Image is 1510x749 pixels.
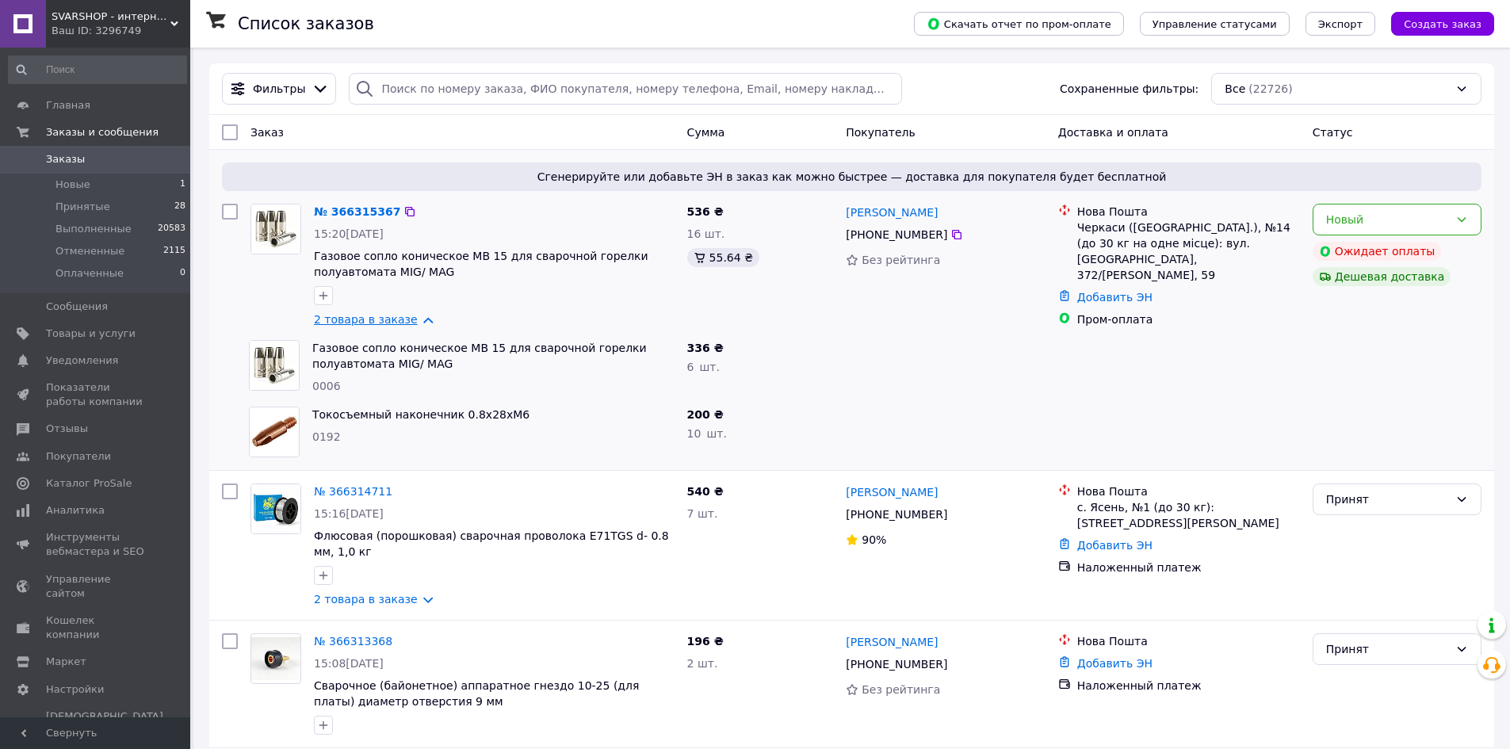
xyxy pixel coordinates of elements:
a: [PERSON_NAME] [846,484,938,500]
img: Фото товару [251,637,300,679]
span: 0192 [312,430,341,443]
span: Сообщения [46,300,108,314]
span: Заказ [250,126,284,139]
a: Добавить ЭН [1077,539,1153,552]
span: Без рейтинга [862,254,940,266]
span: 15:20[DATE] [314,227,384,240]
div: Нова Пошта [1077,483,1300,499]
div: Пром-оплата [1077,311,1300,327]
div: Ожидает оплаты [1313,242,1442,261]
span: 2115 [163,244,185,258]
span: [PHONE_NUMBER] [846,228,947,241]
span: Доставка и оплата [1058,126,1168,139]
a: 2 товара в заказе [314,593,418,606]
span: 6 шт. [687,361,720,373]
span: 536 ₴ [687,205,724,218]
span: SVARSHOP - интернет магазин сварочных комплектующих и расходных материалов . [52,10,170,24]
img: Фото товару [250,407,299,457]
a: № 366314711 [314,485,392,498]
span: Заказы [46,152,85,166]
button: Создать заказ [1391,12,1494,36]
span: 20583 [158,222,185,236]
span: Новые [55,178,90,192]
button: Экспорт [1305,12,1375,36]
img: Фото товару [251,484,300,533]
div: Ваш ID: 3296749 [52,24,190,38]
span: Отзывы [46,422,88,436]
span: Принятые [55,200,110,214]
span: (22726) [1248,82,1292,95]
span: 196 ₴ [687,635,724,648]
span: 336 ₴ [687,342,724,354]
a: Газовое сопло коническое MB 15 для сварочной горелки полуавтомата MIG/ MAG [314,250,648,278]
div: Черкаси ([GEOGRAPHIC_DATA].), №14 (до 30 кг на одне місце): вул. [GEOGRAPHIC_DATA], 372/[PERSON_N... [1077,220,1300,283]
div: Наложенный платеж [1077,560,1300,575]
div: Принят [1326,640,1449,658]
span: Отмененные [55,244,124,258]
span: 10 шт. [687,427,727,440]
span: Оплаченные [55,266,124,281]
a: Добавить ЭН [1077,291,1153,304]
span: Выполненные [55,222,132,236]
span: 0006 [312,380,341,392]
span: Скачать отчет по пром-оплате [927,17,1111,31]
div: Наложенный платеж [1077,678,1300,694]
span: 2 шт. [687,657,718,670]
span: 200 ₴ [687,408,724,421]
span: Управление статусами [1153,18,1277,30]
span: Заказы и сообщения [46,125,159,139]
span: 28 [174,200,185,214]
span: Товары и услуги [46,327,136,341]
span: Фильтры [253,81,305,97]
input: Поиск по номеру заказа, ФИО покупателя, номеру телефона, Email, номеру накладной [349,73,901,105]
span: Уведомления [46,353,118,368]
span: Показатели работы компании [46,380,147,409]
span: Сумма [687,126,725,139]
span: [PHONE_NUMBER] [846,658,947,671]
div: Нова Пошта [1077,633,1300,649]
div: Нова Пошта [1077,204,1300,220]
span: Управление сайтом [46,572,147,601]
a: Фото товару [250,204,301,254]
a: Добавить ЭН [1077,657,1153,670]
span: Аналитика [46,503,105,518]
a: [PERSON_NAME] [846,634,938,650]
h1: Список заказов [238,14,374,33]
span: 15:08[DATE] [314,657,384,670]
span: Каталог ProSale [46,476,132,491]
span: Маркет [46,655,86,669]
span: Без рейтинга [862,683,940,696]
a: № 366315367 [314,205,400,218]
span: Сгенерируйте или добавьте ЭН в заказ как можно быстрее — доставка для покупателя будет бесплатной [228,169,1475,185]
span: 540 ₴ [687,485,724,498]
a: Фото товару [250,633,301,684]
span: Экспорт [1318,18,1363,30]
span: 1 [180,178,185,192]
span: 0 [180,266,185,281]
a: Токосъемный наконечник 0.8х28хМ6 [312,408,529,421]
a: Флюсовая (порошковая) сварочная проволока Е71TGS d- 0.8 мм, 1,0 кг [314,529,669,558]
a: 2 товара в заказе [314,313,418,326]
input: Поиск [8,55,187,84]
span: Все [1225,81,1245,97]
span: [PHONE_NUMBER] [846,508,947,521]
span: 90% [862,533,886,546]
div: Новый [1326,211,1449,228]
span: Создать заказ [1404,18,1481,30]
button: Управление статусами [1140,12,1290,36]
img: Фото товару [251,204,300,254]
span: Покупатель [846,126,916,139]
span: Кошелек компании [46,613,147,642]
span: 7 шт. [687,507,718,520]
span: 15:16[DATE] [314,507,384,520]
span: 16 шт. [687,227,725,240]
a: № 366313368 [314,635,392,648]
a: [PERSON_NAME] [846,204,938,220]
a: Фото товару [250,483,301,534]
div: Принят [1326,491,1449,508]
span: Инструменты вебмастера и SEO [46,530,147,559]
a: Сварочное (байонетное) аппаратное гнездо 10-25 (для платы) диаметр отверстия 9 мм [314,679,639,708]
div: 55.64 ₴ [687,248,759,267]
